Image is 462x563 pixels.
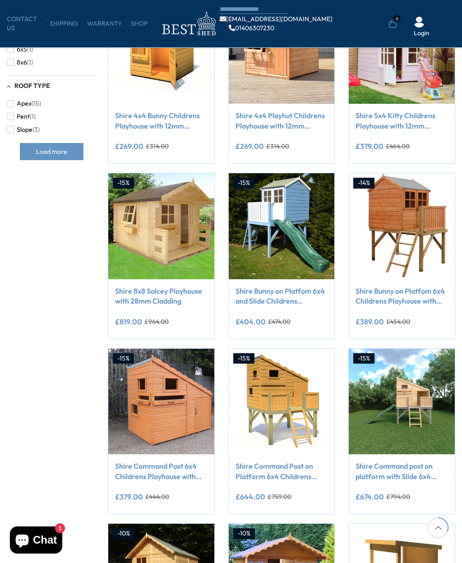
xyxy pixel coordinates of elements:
span: 0 [393,15,401,23]
span: 6x5 [17,46,27,53]
del: £464.00 [386,143,410,149]
div: -14% [353,178,374,189]
span: 8x6 [17,59,27,66]
ins: £379.00 [115,493,143,500]
a: Shipping [50,19,87,28]
del: £794.00 [386,494,410,500]
a: Shire 8x8 Salcey Playhouse with 28mm Cladding [115,286,208,306]
button: Slope [7,123,40,136]
span: Load more [36,148,67,155]
div: -15% [113,178,134,189]
div: -15% [233,353,254,364]
ins: £404.00 [236,318,266,325]
div: -15% [113,353,134,364]
span: Roof Type [14,82,50,90]
div: -10% [233,528,255,539]
ins: £269.00 [236,143,264,150]
button: Load more [20,143,83,160]
div: -15% [353,353,374,364]
a: Shire Bunny on Platfom 6x4 Childrens Playhouse with 12mm Shiplap cladding [356,286,448,306]
del: £444.00 [145,494,169,500]
ins: £389.00 [356,318,384,325]
button: 6x5 [7,43,33,56]
span: Pent [17,113,30,120]
a: Shire 4x4 Playhut Childrens Playhouse with 12mm Shiplap cladding [236,111,328,131]
del: £454.00 [386,318,410,325]
a: 0 [388,19,397,28]
del: £964.00 [144,318,169,325]
ins: £819.00 [115,318,142,325]
div: -10% [113,528,134,539]
ins: £379.00 [356,143,383,150]
span: Slope [17,126,32,134]
a: 01406307230 [229,25,274,31]
img: User Icon [414,17,425,28]
div: -15% [233,178,254,189]
a: Login [414,29,430,38]
a: Shire Command Post 6x4 Childrens Playhouse with 12mm Shiplap cladding [115,461,208,481]
a: Shire 4x4 Bunny Childrens Playhouse with 12mm Shiplap cladding [115,111,208,131]
button: 8x6 [7,56,33,69]
span: (1) [27,46,33,53]
del: £474.00 [268,318,291,325]
img: Shire Command Post 6x4 Childrens Playhouse with 12mm Shiplap cladding - Best Shed [108,349,214,455]
img: Shire Command Post on Platform 6x4 Childrens Playhouse with 12mm Shiplap cladding - Best Shed [229,349,335,455]
button: Pent [7,110,36,123]
a: Shire Bunny on Platfom 6x4 and Slide Childrens Playhouse with 12mm Shiplap cladding [236,286,328,306]
a: CONTACT US [7,15,50,32]
a: Shop [131,19,157,28]
span: (1) [30,113,36,120]
a: Shire Command post on platform with Slide 6x4 Childrens Playhouse with 12mm Shiplap interlocking ... [356,461,448,481]
del: £314.00 [146,143,169,149]
span: Apex [17,100,32,107]
img: logo [157,9,220,38]
a: Shire Command Post on Platform 6x4 Childrens Playhouse with 12mm Shiplap cladding [236,461,328,481]
button: Apex [7,97,41,110]
a: [EMAIL_ADDRESS][DOMAIN_NAME] [220,16,333,22]
ins: £269.00 [115,143,143,150]
span: (3) [32,126,40,134]
del: £759.00 [268,494,291,500]
a: Warranty [87,19,131,28]
span: (1) [27,59,33,66]
ins: £644.00 [236,493,265,500]
del: £314.00 [266,143,289,149]
a: Shire 5x4 Kitty Childrens Playhouse with 12mm Shiplap cladding [356,111,448,131]
span: (15) [32,100,41,107]
img: Shire Bunny on Platfom 6x4 Childrens Playhouse with 12mm Shiplap cladding - Best Shed [349,173,455,279]
ins: £674.00 [356,493,384,500]
inbox-online-store-chat: Shopify online store chat [7,526,65,556]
